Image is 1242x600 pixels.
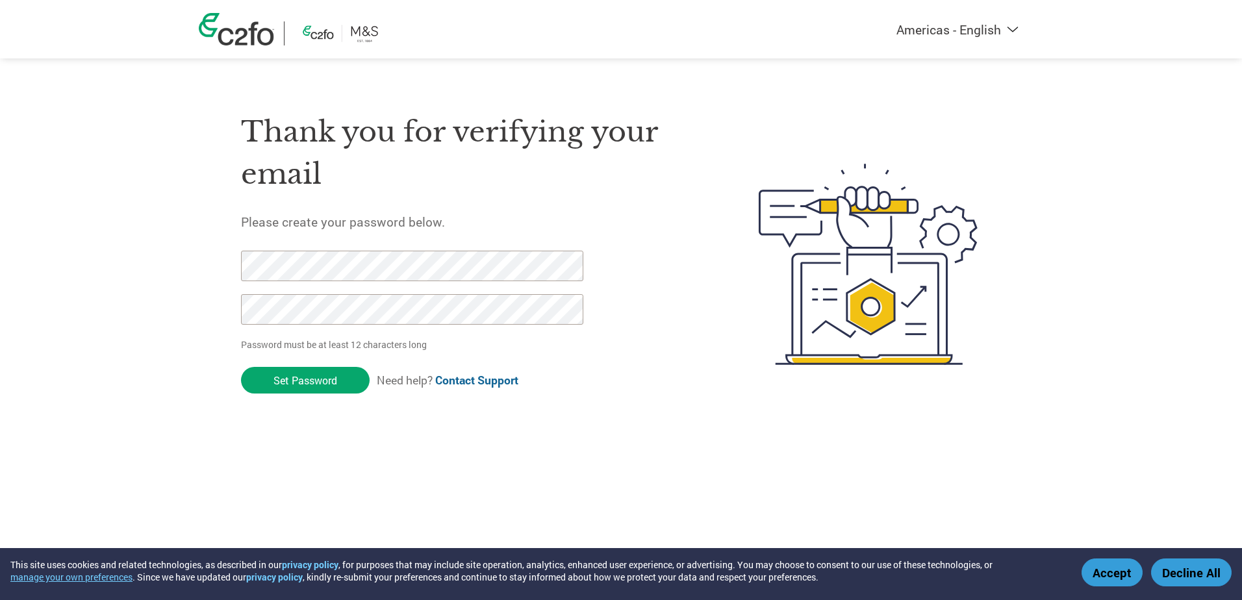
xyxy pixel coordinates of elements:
[10,571,133,583] button: manage your own preferences
[1082,558,1143,586] button: Accept
[1151,558,1232,586] button: Decline All
[294,21,390,45] img: Marks and Spencer
[10,558,1063,583] div: This site uses cookies and related technologies, as described in our , for purposes that may incl...
[435,373,518,388] a: Contact Support
[241,338,588,351] p: Password must be at least 12 characters long
[241,214,697,230] h5: Please create your password below.
[241,367,370,394] input: Set Password
[199,13,274,45] img: c2fo logo
[241,111,697,195] h1: Thank you for verifying your email
[377,373,518,388] span: Need help?
[735,92,1002,436] img: create-password
[282,558,338,571] a: privacy policy
[246,571,303,583] a: privacy policy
